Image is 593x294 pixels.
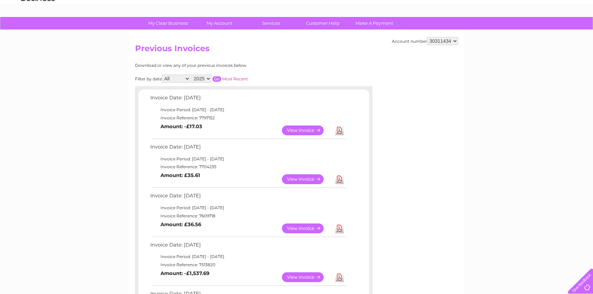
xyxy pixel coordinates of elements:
[222,76,248,81] a: Most Recent
[149,155,347,163] td: Invoice Period: [DATE] - [DATE]
[149,93,347,106] td: Invoice Date: [DATE]
[160,123,202,130] b: Amount: -£17.03
[335,272,344,282] a: Download
[137,4,457,33] div: Clear Business is a trading name of Verastar Limited (registered in [GEOGRAPHIC_DATA] No. 3667643...
[534,29,544,34] a: Blog
[21,18,55,38] img: logo.png
[149,253,347,261] td: Invoice Period: [DATE] - [DATE]
[392,37,458,45] div: Account number
[491,29,505,34] a: Energy
[243,17,299,30] a: Services
[282,174,332,184] a: View
[149,204,347,212] td: Invoice Period: [DATE] - [DATE]
[192,17,248,30] a: My Account
[135,44,458,57] h2: Previous Invoices
[149,261,347,269] td: Invoice Reference: 7513820
[335,174,344,184] a: Download
[149,163,347,171] td: Invoice Reference: 7704235
[335,125,344,135] a: Download
[282,272,332,282] a: View
[149,142,347,155] td: Invoice Date: [DATE]
[335,223,344,233] a: Download
[474,29,486,34] a: Water
[149,106,347,114] td: Invoice Period: [DATE] - [DATE]
[160,270,209,276] b: Amount: -£1,537.69
[140,17,196,30] a: My Clear Business
[571,29,587,34] a: Log out
[346,17,402,30] a: Make A Payment
[295,17,351,30] a: Customer Help
[548,29,565,34] a: Contact
[149,240,347,253] td: Invoice Date: [DATE]
[160,221,201,228] b: Amount: £36.56
[149,114,347,122] td: Invoice Reference: 7797152
[282,125,332,135] a: View
[149,212,347,220] td: Invoice Reference: 7609718
[135,63,313,68] div: Download or view any of your previous invoices below.
[465,3,512,12] a: 0333 014 3131
[160,172,200,178] b: Amount: £35.61
[510,29,530,34] a: Telecoms
[149,191,347,204] td: Invoice Date: [DATE]
[282,223,332,233] a: View
[135,75,313,83] div: Filter by date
